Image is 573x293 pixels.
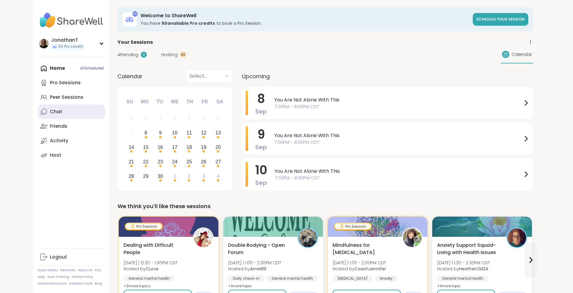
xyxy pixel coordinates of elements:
a: Safety Resources [38,282,67,286]
div: Logout [50,254,67,260]
a: Safety Policy [72,275,93,279]
img: CLove [194,228,213,247]
b: Amie89 [250,266,266,272]
span: Calendar [117,72,143,80]
div: 6 [217,114,220,122]
div: 12 [201,129,206,137]
span: Hosted by [333,266,386,272]
div: 25 [187,158,192,166]
div: Choose Tuesday, September 9th, 2025 [154,127,167,140]
span: Schedule your session [476,17,525,22]
div: Choose Saturday, September 20th, 2025 [212,141,225,154]
div: Choose Wednesday, October 1st, 2025 [168,170,181,183]
div: General mental health [124,275,175,282]
div: Friends [50,123,67,130]
div: Choose Saturday, September 27th, 2025 [212,155,225,168]
div: Pro Session [126,224,162,230]
h3: Welcome to ShareWell [140,12,469,19]
div: Not available Sunday, September 7th, 2025 [125,127,138,140]
div: 10 [172,129,178,137]
a: Activity [38,134,105,148]
div: Not available Saturday, September 6th, 2025 [212,112,225,125]
span: Calendar [512,51,532,58]
div: General mental health [437,275,488,282]
div: Choose Monday, September 15th, 2025 [139,141,152,154]
h3: You have to book a Pro Session. [140,20,469,26]
span: Mindfulness for [MEDICAL_DATA] [333,242,395,256]
div: 29 [143,172,149,180]
div: Not available Monday, September 1st, 2025 [139,112,152,125]
div: 3 [173,114,176,122]
span: [DATE] | 1:00 - 2:00PM CDT [333,260,386,266]
div: 23 [158,158,163,166]
span: 7:00PM - 8:00PM CDT [274,104,522,110]
img: HeatherCM24 [507,228,526,247]
div: 18 [187,143,192,151]
b: 50 available Pro credit s [162,20,215,26]
div: JonathanT [51,37,84,43]
div: 4 [217,172,220,180]
div: 40 [180,52,186,58]
span: You Are Not Alone With This [275,168,522,175]
div: 1 [144,114,147,122]
div: Choose Tuesday, September 30th, 2025 [154,170,167,183]
span: [DATE] | 1:00 - 2:30PM CDT [228,260,281,266]
div: Choose Friday, September 26th, 2025 [197,155,210,168]
div: Sa [213,95,226,108]
div: Choose Sunday, September 28th, 2025 [125,170,138,183]
span: [DATE] | 1:30 - 2:30PM CDT [437,260,490,266]
div: Choose Friday, September 12th, 2025 [197,127,210,140]
div: Su [123,95,136,108]
span: Upcoming [242,72,270,80]
div: [MEDICAL_DATA] [333,275,372,282]
span: Your Sessions [117,39,153,46]
span: Sep [255,143,267,151]
span: 7:00PM - 8:00PM CDT [274,139,522,146]
div: 5 [202,114,205,122]
a: FAQ [95,268,101,272]
div: Choose Wednesday, September 10th, 2025 [168,127,181,140]
div: Not available Thursday, September 4th, 2025 [183,112,196,125]
div: 7 [130,129,133,137]
div: Not available Friday, September 5th, 2025 [197,112,210,125]
div: Choose Thursday, September 18th, 2025 [183,141,196,154]
div: 20 [215,143,221,151]
div: 11 [187,129,192,137]
div: 2 [159,114,162,122]
a: Pro Sessions [38,76,105,90]
a: Host [38,148,105,163]
a: Referrals [60,268,76,272]
div: Choose Sunday, September 14th, 2025 [125,141,138,154]
img: JonathanT [39,39,49,48]
b: CLove [146,266,159,272]
a: Schedule your session [473,13,528,26]
span: Hosting [161,52,178,58]
div: 2 [188,172,191,180]
div: Choose Wednesday, September 17th, 2025 [168,141,181,154]
a: Blog [95,282,102,286]
div: 30 [158,172,163,180]
img: ShareWell Nav Logo [38,10,105,31]
span: 10 [255,162,267,179]
div: Not available Sunday, August 31st, 2025 [125,112,138,125]
span: 7:00PM - 8:00PM CDT [275,175,522,181]
a: Chat [38,105,105,119]
span: 8 [257,90,265,107]
div: 27 [215,158,221,166]
div: 24 [172,158,178,166]
div: Chat [50,108,62,115]
div: 13 [215,129,221,137]
div: 3 [202,172,205,180]
b: CoachJennifer [355,266,386,272]
div: We [168,95,181,108]
div: Th [183,95,196,108]
div: Pro Sessions [50,79,81,86]
div: Fr [198,95,211,108]
div: Choose Friday, September 19th, 2025 [197,141,210,154]
div: 9 [159,129,162,137]
span: Double Bodying - Open Forum [228,242,291,256]
span: You Are Not Alone With This [274,96,522,104]
div: Choose Monday, September 22nd, 2025 [139,155,152,168]
a: Host Training [47,275,69,279]
div: month 2025-09 [124,111,225,183]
